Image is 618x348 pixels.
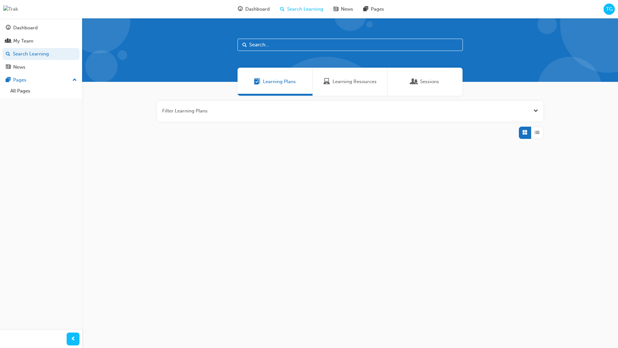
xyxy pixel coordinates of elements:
span: Learning Resources [323,78,330,85]
span: search-icon [6,51,10,57]
span: Pages [371,5,384,13]
span: Learning Plans [254,78,260,85]
span: Grid [522,129,527,136]
span: List [535,129,539,136]
span: prev-icon [71,335,76,343]
div: Dashboard [13,24,38,32]
span: News [341,5,353,13]
button: TG [604,4,615,15]
span: guage-icon [238,5,243,13]
button: Open the filter [533,107,538,115]
a: pages-iconPages [358,3,389,16]
a: Dashboard [3,22,80,34]
span: up-icon [72,76,77,84]
a: Learning PlansLearning Plans [238,68,313,96]
span: Search Learning [287,5,323,13]
a: My Team [3,35,80,47]
div: News [13,63,25,71]
a: All Pages [8,86,80,96]
span: people-icon [6,38,11,44]
span: TG [606,5,613,13]
span: Sessions [411,78,417,85]
span: Learning Plans [263,78,296,85]
button: Pages [3,74,80,86]
div: Pages [13,76,26,84]
a: News [3,61,80,73]
span: pages-icon [6,77,11,83]
span: search-icon [280,5,285,13]
a: SessionsSessions [388,68,463,96]
span: Learning Resources [332,78,377,85]
span: Sessions [420,78,439,85]
span: news-icon [333,5,338,13]
input: Search... [238,39,463,51]
a: Search Learning [3,48,80,60]
a: search-iconSearch Learning [275,3,328,16]
span: Dashboard [245,5,270,13]
span: guage-icon [6,25,11,31]
a: Learning ResourcesLearning Resources [313,68,388,96]
span: pages-icon [363,5,368,13]
a: guage-iconDashboard [233,3,275,16]
button: DashboardMy TeamSearch LearningNews [3,21,80,74]
span: news-icon [6,64,11,70]
img: Trak [3,5,18,13]
div: My Team [13,37,33,45]
a: news-iconNews [328,3,358,16]
span: Search [242,41,247,49]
